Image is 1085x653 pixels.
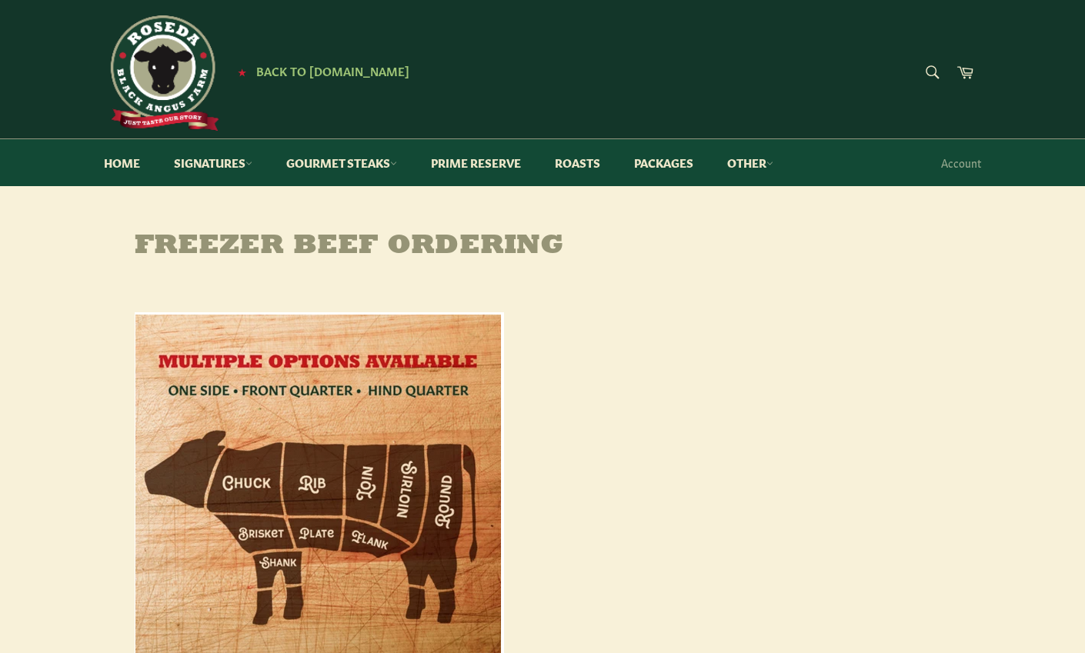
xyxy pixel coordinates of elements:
[88,139,155,186] a: Home
[619,139,709,186] a: Packages
[416,139,536,186] a: Prime Reserve
[271,139,412,186] a: Gourmet Steaks
[539,139,616,186] a: Roasts
[230,65,409,78] a: ★ Back to [DOMAIN_NAME]
[933,140,989,185] a: Account
[104,15,219,131] img: Roseda Beef
[238,65,246,78] span: ★
[256,62,409,78] span: Back to [DOMAIN_NAME]
[712,139,789,186] a: Other
[104,232,981,262] h1: Freezer Beef Ordering
[159,139,268,186] a: Signatures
